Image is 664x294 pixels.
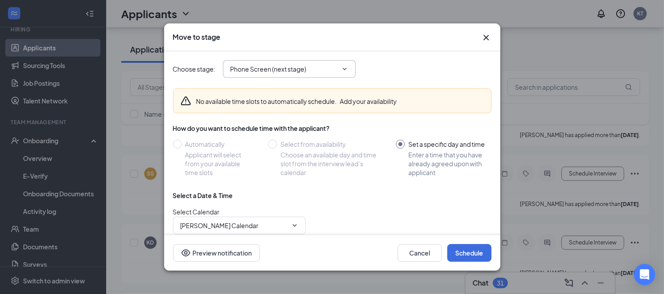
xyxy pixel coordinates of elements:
[173,208,220,216] span: Select Calendar
[180,248,191,258] svg: Eye
[634,264,655,285] div: Open Intercom Messenger
[173,124,491,133] div: How do you want to schedule time with the applicant?
[173,191,233,200] div: Select a Date & Time
[173,32,221,42] h3: Move to stage
[173,244,260,262] button: Preview notificationEye
[341,65,348,73] svg: ChevronDown
[481,32,491,43] button: Close
[398,244,442,262] button: Cancel
[196,97,397,106] div: No available time slots to automatically schedule.
[180,95,191,106] svg: Warning
[447,244,491,262] button: Schedule
[340,97,397,106] button: Add your availability
[481,32,491,43] svg: Cross
[173,64,216,74] span: Choose stage :
[291,222,298,229] svg: ChevronDown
